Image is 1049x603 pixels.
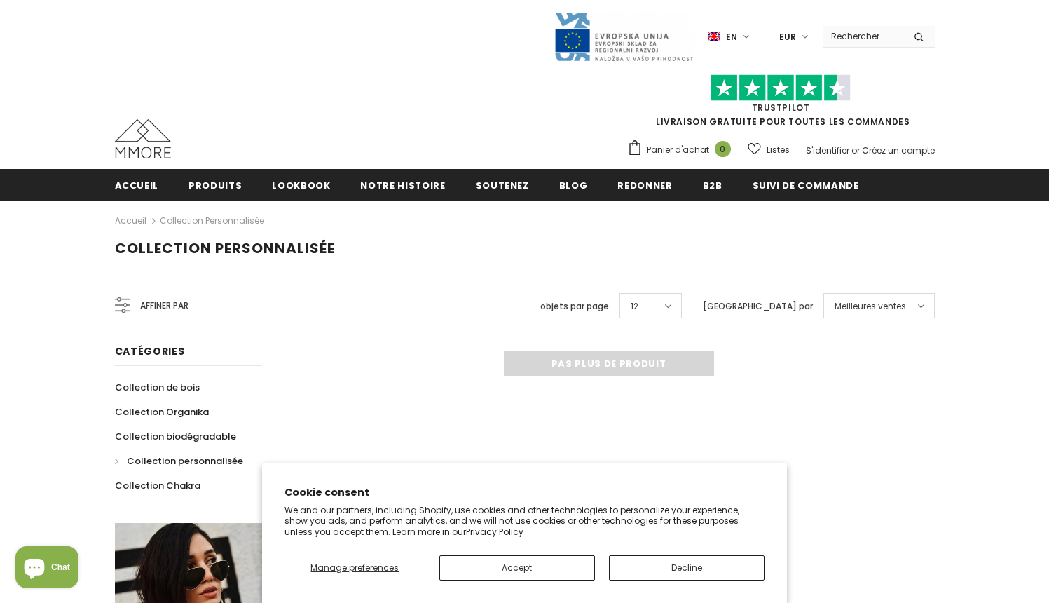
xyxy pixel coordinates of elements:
a: Collection de bois [115,375,200,400]
a: Produits [188,169,242,201]
span: Notre histoire [360,179,445,192]
span: Redonner [617,179,672,192]
span: Listes [767,143,790,157]
span: 0 [715,141,731,157]
a: Collection Chakra [115,473,200,498]
a: Notre histoire [360,169,445,201]
span: Collection Organika [115,405,209,419]
span: Affiner par [140,298,188,313]
span: Lookbook [272,179,330,192]
span: Panier d'achat [647,143,709,157]
button: Decline [609,555,765,581]
span: Blog [559,179,588,192]
span: Collection biodégradable [115,430,236,443]
span: Manage preferences [310,562,399,574]
span: or [851,144,860,156]
span: en [726,30,737,44]
a: Lookbook [272,169,330,201]
a: Privacy Policy [466,526,523,538]
inbox-online-store-chat: Shopify online store chat [11,546,83,592]
a: soutenez [476,169,529,201]
span: EUR [779,30,796,44]
span: LIVRAISON GRATUITE POUR TOUTES LES COMMANDES [627,81,935,128]
label: objets par page [540,299,609,313]
a: Panier d'achat 0 [627,140,738,161]
a: Collection Organika [115,400,209,424]
a: Blog [559,169,588,201]
span: Suivi de commande [753,179,859,192]
a: Javni Razpis [554,30,694,42]
img: Javni Razpis [554,11,694,62]
a: Accueil [115,169,159,201]
p: We and our partners, including Shopify, use cookies and other technologies to personalize your ex... [284,505,765,538]
a: Redonner [617,169,672,201]
img: Cas MMORE [115,119,171,158]
span: Collection Chakra [115,479,200,492]
a: Collection personnalisée [115,449,243,473]
input: Search Site [823,26,903,46]
span: Accueil [115,179,159,192]
img: Faites confiance aux étoiles pilotes [711,74,851,102]
a: Collection personnalisée [160,215,264,226]
span: Collection personnalisée [127,454,243,468]
span: Collection personnalisée [115,238,335,258]
img: i-lang-1.png [708,31,720,43]
a: TrustPilot [752,102,810,114]
span: B2B [703,179,722,192]
button: Manage preferences [284,555,425,581]
span: soutenez [476,179,529,192]
h2: Cookie consent [284,485,765,500]
span: Produits [188,179,242,192]
a: S'identifier [806,144,849,156]
span: 12 [631,299,638,313]
a: Collection biodégradable [115,424,236,449]
a: Listes [748,137,790,162]
span: Meilleures ventes [835,299,906,313]
span: Collection de bois [115,381,200,394]
a: B2B [703,169,722,201]
span: Catégories [115,344,185,358]
label: [GEOGRAPHIC_DATA] par [703,299,813,313]
a: Suivi de commande [753,169,859,201]
a: Accueil [115,212,146,229]
a: Créez un compte [862,144,935,156]
button: Accept [439,555,595,581]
